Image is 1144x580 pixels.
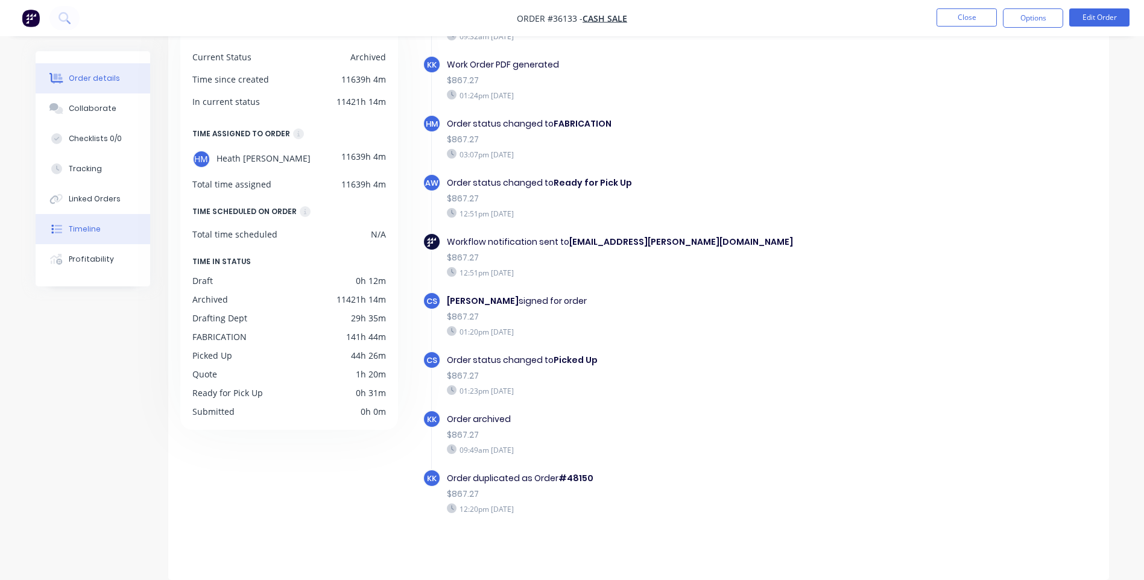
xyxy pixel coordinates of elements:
span: HM [426,118,438,130]
b: FABRICATION [554,118,612,130]
div: 11639h 4m [341,178,386,191]
div: 11421h 14m [337,95,386,108]
div: Profitability [69,254,114,265]
div: 11639h 4m [341,150,386,168]
button: Profitability [36,244,150,274]
div: 141h 44m [346,330,386,343]
span: KK [427,59,437,71]
b: Ready for Pick Up [554,177,632,189]
div: Order archived [447,413,864,426]
div: Collaborate [69,103,116,114]
div: FABRICATION [192,330,247,343]
span: CS [426,355,437,366]
div: 0h 31m [356,386,386,399]
div: 0h 12m [356,274,386,287]
div: Picked Up [192,349,232,362]
div: 01:20pm [DATE] [447,326,864,337]
div: 1h 20m [356,368,386,380]
img: Factory [22,9,40,27]
button: Linked Orders [36,184,150,214]
div: 12:51pm [DATE] [447,267,864,278]
button: Tracking [36,154,150,184]
div: 01:23pm [DATE] [447,385,864,396]
b: [EMAIL_ADDRESS][PERSON_NAME][DOMAIN_NAME] [569,236,793,248]
button: Checklists 0/0 [36,124,150,154]
div: Order status changed to [447,177,864,189]
div: Checklists 0/0 [69,133,122,144]
div: $867.27 [447,488,864,500]
div: In current status [192,95,260,108]
button: Order details [36,63,150,93]
div: Work Order PDF generated [447,58,864,71]
div: Order details [69,73,120,84]
div: Time since created [192,73,269,86]
span: Order #36133 - [517,13,583,24]
button: Timeline [36,214,150,244]
button: Close [937,8,997,27]
div: Timeline [69,224,101,235]
button: Options [1003,8,1063,28]
div: Current Status [192,51,251,63]
div: 44h 26m [351,349,386,362]
div: Order duplicated as Order [447,472,864,485]
span: AW [425,177,438,189]
div: HM [192,150,210,168]
span: KK [427,473,437,484]
img: Factory Icon [427,238,436,247]
div: 0h 0m [361,405,386,418]
div: Tracking [69,163,102,174]
div: Workflow notification sent to [447,236,864,248]
div: Quote [192,368,217,380]
div: Linked Orders [69,194,121,204]
span: CS [426,295,437,307]
div: 12:51pm [DATE] [447,208,864,219]
span: Heath [PERSON_NAME] [216,150,311,168]
div: Submitted [192,405,235,418]
b: Picked Up [554,354,598,366]
div: $867.27 [447,429,864,441]
div: 29h 35m [351,312,386,324]
div: 12:20pm [DATE] [447,503,864,514]
div: signed for order [447,295,864,307]
div: Order status changed to [447,354,864,367]
div: Archived [350,51,386,63]
div: Total time scheduled [192,228,277,241]
span: KK [427,414,437,425]
div: 09:49am [DATE] [447,444,864,455]
div: $867.27 [447,192,864,205]
div: $867.27 [447,74,864,87]
span: TIME IN STATUS [192,255,251,268]
div: 01:24pm [DATE] [447,90,864,101]
div: N/A [371,228,386,241]
div: Total time assigned [192,178,271,191]
div: Draft [192,274,213,287]
b: #48150 [558,472,593,484]
button: Collaborate [36,93,150,124]
a: CASH SALE [583,13,627,24]
div: 03:07pm [DATE] [447,149,864,160]
div: Ready for Pick Up [192,386,263,399]
div: 09:32am [DATE] [447,31,864,42]
div: Order status changed to [447,118,864,130]
div: $867.27 [447,310,864,323]
div: 11639h 4m [341,73,386,86]
div: $867.27 [447,133,864,146]
div: $867.27 [447,251,864,264]
div: $867.27 [447,370,864,382]
div: Drafting Dept [192,312,247,324]
button: Edit Order [1069,8,1130,27]
div: 11421h 14m [337,293,386,306]
b: [PERSON_NAME] [447,295,519,307]
div: TIME SCHEDULED ON ORDER [192,205,297,218]
div: Archived [192,293,228,306]
div: TIME ASSIGNED TO ORDER [192,127,290,140]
